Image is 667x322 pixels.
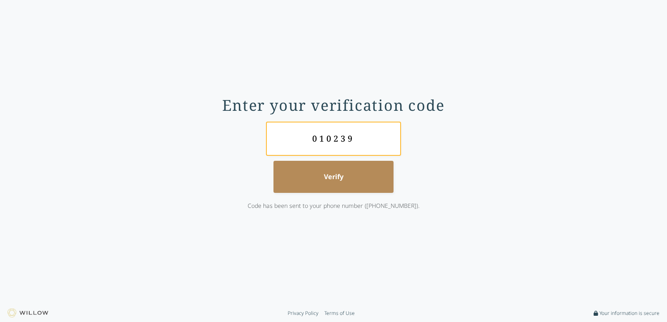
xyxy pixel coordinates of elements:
a: Privacy Policy [288,310,318,317]
div: Enter your verification code [222,97,444,114]
span: Code has been sent to your phone number ([PHONE_NUMBER]). [248,202,419,210]
img: Willow logo [8,309,48,317]
a: Terms of Use [324,310,355,317]
button: Verify [273,161,394,193]
input: 123456 [267,122,400,155]
span: Your information is secure [599,310,659,317]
